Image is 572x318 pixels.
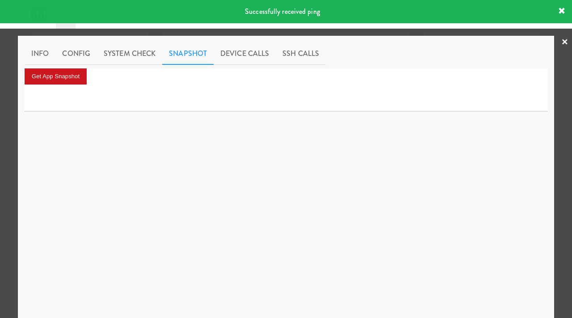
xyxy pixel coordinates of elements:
a: System Check [97,42,162,65]
a: Info [25,42,55,65]
a: Device Calls [214,42,276,65]
a: Snapshot [162,42,214,65]
a: Config [55,42,97,65]
span: Successfully received ping [245,6,320,17]
a: × [561,29,568,56]
a: SSH Calls [276,42,326,65]
button: Get App Snapshot [25,68,87,85]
